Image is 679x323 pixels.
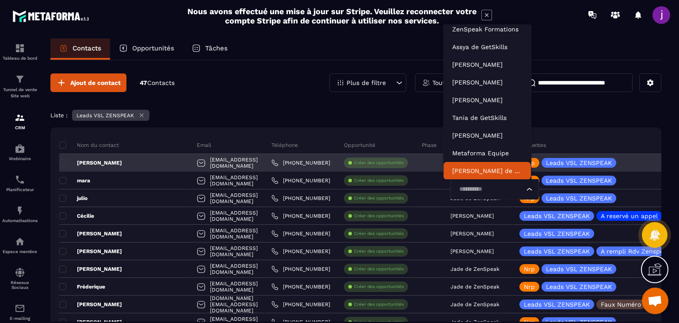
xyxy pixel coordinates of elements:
[59,301,122,308] p: [PERSON_NAME]
[2,218,38,223] p: Automatisations
[456,185,524,194] input: Search for option
[354,231,404,237] p: Créer des opportunités
[354,248,404,254] p: Créer des opportunités
[2,261,38,296] a: social-networksocial-networkRéseaux Sociaux
[354,284,404,290] p: Créer des opportunités
[524,266,535,272] p: Nrp
[524,213,590,219] p: Leads VSL ZENSPEAK
[2,199,38,230] a: automationsautomationsAutomatisations
[2,280,38,290] p: Réseaux Sociaux
[452,96,522,104] p: Frédéric GUEYE
[452,166,522,175] p: Marilyne de Getskills
[271,212,330,219] a: [PHONE_NUMBER]
[271,301,330,308] a: [PHONE_NUMBER]
[15,74,25,85] img: formation
[59,177,90,184] p: mara
[2,230,38,261] a: automationsautomationsEspace membre
[601,248,671,254] p: A rempli Rdv Zenspeak
[546,160,612,166] p: Leads VSL ZENSPEAK
[450,213,494,219] p: [PERSON_NAME]
[452,78,522,87] p: Nizar NCHIOUA
[59,195,88,202] p: julio
[354,301,404,308] p: Créer des opportunités
[601,213,658,219] p: A reservé un appel
[197,142,211,149] p: Email
[132,44,174,52] p: Opportunités
[59,248,122,255] p: [PERSON_NAME]
[271,159,330,166] a: [PHONE_NUMBER]
[546,195,612,201] p: Leads VSL ZENSPEAK
[2,106,38,137] a: formationformationCRM
[15,205,25,216] img: automations
[12,8,92,24] img: logo
[2,67,38,106] a: formationformationTunnel de vente Site web
[70,78,121,87] span: Ajout de contact
[50,38,110,60] a: Contacts
[519,142,546,149] p: Étiquettes
[15,43,25,54] img: formation
[187,7,477,25] h2: Nous avons effectué une mise à jour sur Stripe. Veuillez reconnecter votre compte Stripe afin de ...
[2,125,38,130] p: CRM
[2,137,38,168] a: automationsautomationsWebinaire
[452,149,522,158] p: Metaforma Equipe
[271,265,330,273] a: [PHONE_NUMBER]
[15,143,25,154] img: automations
[2,168,38,199] a: schedulerschedulerPlanificateur
[72,44,101,52] p: Contacts
[450,248,494,254] p: [PERSON_NAME]
[271,248,330,255] a: [PHONE_NUMBER]
[59,212,94,219] p: Cécilie
[450,179,539,200] div: Search for option
[2,36,38,67] a: formationformationTableau de bord
[452,42,522,51] p: Assya de GetSkills
[422,142,437,149] p: Phase
[76,112,134,119] p: Leads VSL ZENSPEAK
[2,87,38,99] p: Tunnel de vente Site web
[432,80,476,86] p: Tout le monde
[524,231,590,237] p: Leads VSL ZENSPEAK
[59,142,119,149] p: Nom du contact
[452,131,522,140] p: Timéo DELALEX
[50,112,68,119] p: Liste :
[271,283,330,290] a: [PHONE_NUMBER]
[354,177,404,184] p: Créer des opportunités
[452,25,522,34] p: ZenSpeak Formations
[524,195,535,201] p: Nrp
[271,177,330,184] a: [PHONE_NUMBER]
[15,236,25,247] img: automations
[2,56,38,61] p: Tableau de bord
[15,303,25,314] img: email
[546,177,612,184] p: Leads VSL ZENSPEAK
[354,195,404,201] p: Créer des opportunités
[524,301,590,308] p: Leads VSL ZENSPEAK
[59,265,122,273] p: [PERSON_NAME]
[271,195,330,202] a: [PHONE_NUMBER]
[2,187,38,192] p: Planificateur
[524,284,535,290] p: Nrp
[354,266,404,272] p: Créer des opportunités
[2,156,38,161] p: Webinaire
[183,38,237,60] a: Tâches
[59,283,105,290] p: Fréderique
[110,38,183,60] a: Opportunités
[271,142,298,149] p: Téléphone
[642,288,668,314] div: Ouvrir le chat
[601,301,641,308] p: Faux Numéro
[2,249,38,254] p: Espace membre
[450,301,500,308] p: Jade de ZenSpeak
[344,142,375,149] p: Opportunité
[546,266,612,272] p: Leads VSL ZENSPEAK
[354,213,404,219] p: Créer des opportunités
[452,60,522,69] p: Léna MAIREY
[2,316,38,321] p: E-mailing
[59,159,122,166] p: [PERSON_NAME]
[15,267,25,278] img: social-network
[347,80,386,86] p: Plus de filtre
[354,160,404,166] p: Créer des opportunités
[147,79,175,86] span: Contacts
[524,248,590,254] p: Leads VSL ZENSPEAK
[450,284,500,290] p: Jade de ZenSpeak
[15,112,25,123] img: formation
[140,79,175,87] p: 47
[450,266,500,272] p: Jade de ZenSpeak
